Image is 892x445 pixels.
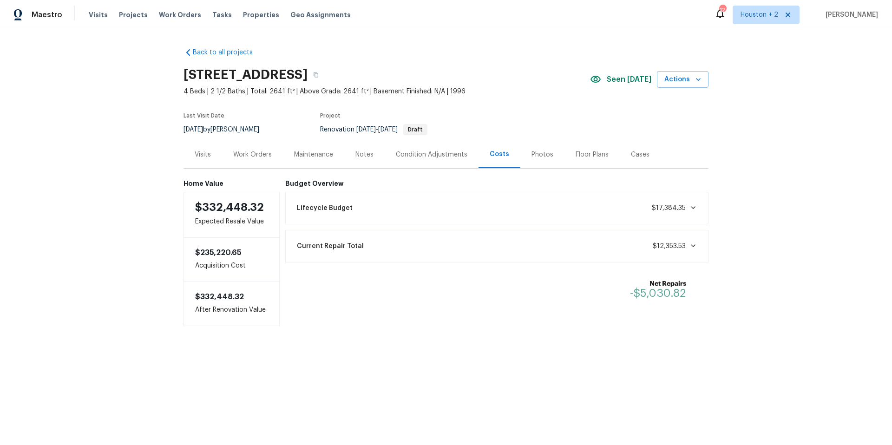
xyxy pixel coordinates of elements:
h2: [STREET_ADDRESS] [184,70,308,79]
span: Current Repair Total [297,242,364,251]
span: Project [320,113,341,118]
span: -$5,030.82 [630,288,686,299]
div: Condition Adjustments [396,150,467,159]
div: Acquisition Cost [184,238,280,281]
span: [PERSON_NAME] [822,10,878,20]
span: Work Orders [159,10,201,20]
button: Actions [657,71,708,88]
span: Tasks [212,12,232,18]
b: Net Repairs [630,279,686,288]
span: Properties [243,10,279,20]
div: Cases [631,150,649,159]
span: $332,448.32 [195,202,264,213]
div: Notes [355,150,374,159]
div: by [PERSON_NAME] [184,124,270,135]
div: Expected Resale Value [184,192,280,238]
div: Maintenance [294,150,333,159]
div: Photos [531,150,553,159]
a: Back to all projects [184,48,273,57]
span: 4 Beds | 2 1/2 Baths | Total: 2641 ft² | Above Grade: 2641 ft² | Basement Finished: N/A | 1996 [184,87,590,96]
span: Visits [89,10,108,20]
span: Last Visit Date [184,113,224,118]
span: Geo Assignments [290,10,351,20]
span: Houston + 2 [741,10,778,20]
h6: Budget Overview [285,180,709,187]
div: Visits [195,150,211,159]
span: Projects [119,10,148,20]
span: Draft [404,127,426,132]
span: Seen [DATE] [607,75,651,84]
span: Actions [664,74,701,85]
button: Copy Address [308,66,324,83]
span: - [356,126,398,133]
span: [DATE] [356,126,376,133]
div: 12 [719,6,726,15]
span: Renovation [320,126,427,133]
div: After Renovation Value [184,281,280,326]
div: Work Orders [233,150,272,159]
div: Floor Plans [576,150,609,159]
span: $12,353.53 [653,243,686,249]
span: $17,384.35 [652,205,686,211]
h6: Home Value [184,180,280,187]
span: [DATE] [184,126,203,133]
span: Lifecycle Budget [297,203,353,213]
span: Maestro [32,10,62,20]
span: $235,220.65 [195,249,242,256]
div: Costs [490,150,509,159]
span: $332,448.32 [195,293,244,301]
span: [DATE] [378,126,398,133]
